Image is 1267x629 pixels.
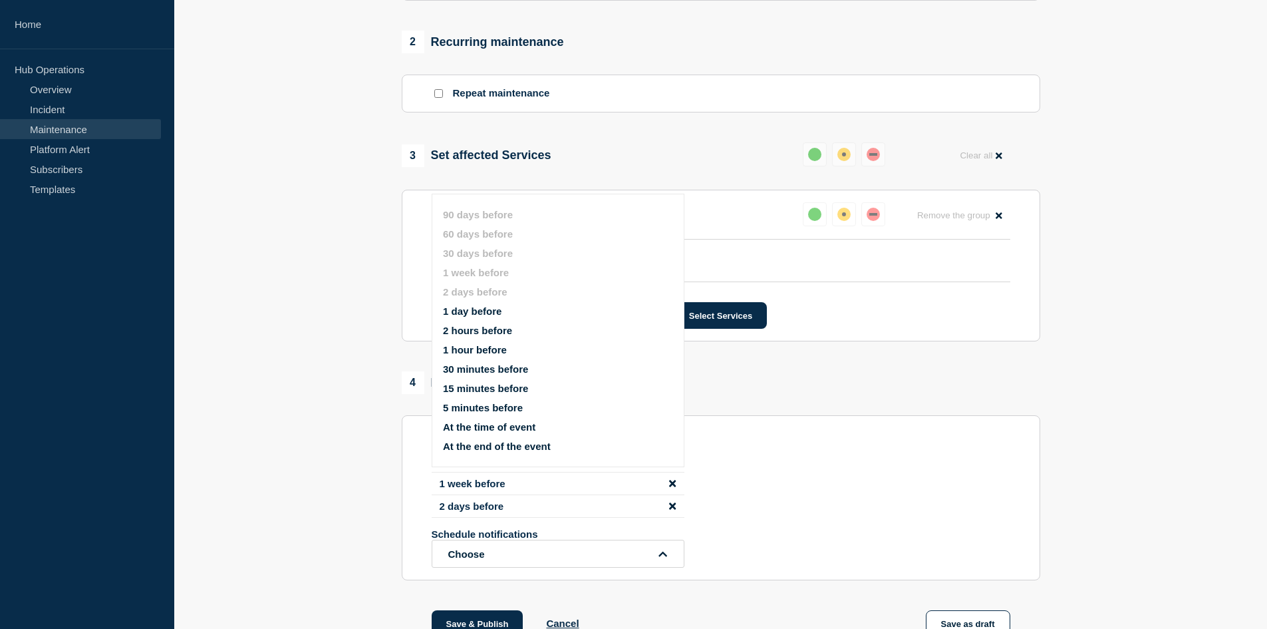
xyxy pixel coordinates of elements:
button: Select Services [674,302,767,329]
button: 1 hour before [443,344,507,355]
button: 60 days before [443,228,513,240]
button: 1 day before [443,306,501,317]
li: 1 week before [432,472,684,495]
button: affected [832,202,856,226]
button: down [861,142,885,166]
span: Remove the group [917,210,990,220]
button: disable notification 2 days before [669,501,676,512]
button: Cancel [546,618,579,629]
input: Repeat maintenance [434,89,443,98]
div: down [867,208,880,221]
button: 5 minutes before [443,402,523,413]
button: 15 minutes before [443,383,528,394]
button: Remove the group [909,202,1010,228]
button: affected [832,142,856,166]
li: 2 days before [432,495,684,518]
span: 2 [402,31,424,53]
button: 2 hours before [443,325,512,336]
div: down [867,148,880,161]
div: Recurring maintenance [402,31,564,53]
button: 30 minutes before [443,363,528,375]
button: At the end of the event [443,441,551,452]
div: up [808,208,821,221]
p: Repeat maintenance [453,87,550,100]
button: 2 days before [443,286,507,298]
div: affected [837,208,851,221]
div: up [808,148,821,161]
div: Notifications [402,371,503,394]
button: down [861,202,885,226]
button: open dropdown [432,540,684,568]
span: 3 [402,144,424,167]
button: disable notification 1 week before [669,478,676,489]
button: Clear all [952,142,1010,168]
button: At the time of event [443,421,535,433]
button: 1 week before [443,267,509,278]
button: 30 days before [443,248,513,259]
button: up [803,202,827,226]
div: Set affected Services [402,144,551,167]
button: 90 days before [443,209,513,220]
button: up [803,142,827,166]
div: affected [837,148,851,161]
p: Schedule notifications [432,528,644,540]
span: 4 [402,371,424,394]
